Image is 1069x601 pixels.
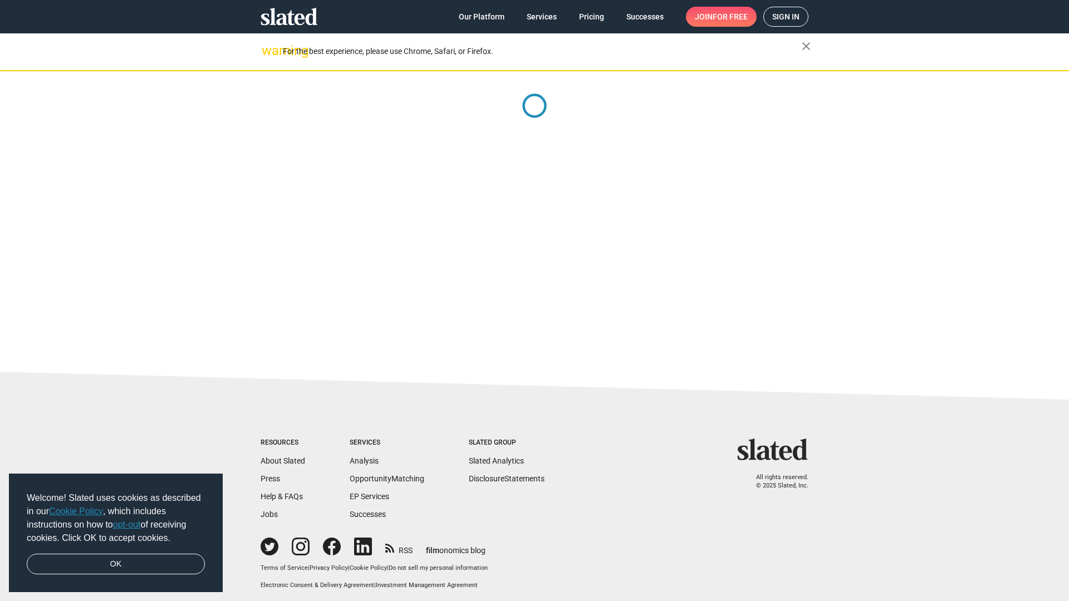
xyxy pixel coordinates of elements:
[626,7,664,27] span: Successes
[27,554,205,575] a: dismiss cookie message
[310,564,348,572] a: Privacy Policy
[350,492,389,501] a: EP Services
[763,7,808,27] a: Sign in
[261,439,305,447] div: Resources
[350,510,386,519] a: Successes
[713,7,748,27] span: for free
[426,536,486,556] a: filmonomics blog
[527,7,557,27] span: Services
[261,564,308,572] a: Terms of Service
[686,7,757,27] a: Joinfor free
[376,582,478,589] a: Investment Management Agreement
[387,564,389,572] span: |
[113,520,141,529] a: opt-out
[350,439,424,447] div: Services
[261,510,278,519] a: Jobs
[389,564,488,573] button: Do not sell my personal information
[579,7,604,27] span: Pricing
[518,7,566,27] a: Services
[308,564,310,572] span: |
[450,7,513,27] a: Our Platform
[348,564,350,572] span: |
[772,7,800,26] span: Sign in
[385,539,413,556] a: RSS
[695,7,748,27] span: Join
[570,7,613,27] a: Pricing
[283,44,802,59] div: For the best experience, please use Chrome, Safari, or Firefox.
[261,456,305,465] a: About Slated
[469,439,545,447] div: Slated Group
[261,492,303,501] a: Help & FAQs
[49,506,103,516] a: Cookie Policy
[9,474,223,593] div: cookieconsent
[350,456,379,465] a: Analysis
[27,491,205,545] span: Welcome! Slated uses cookies as described in our , which includes instructions on how to of recei...
[350,474,424,483] a: OpportunityMatching
[261,474,280,483] a: Press
[261,582,374,589] a: Electronic Consent & Delivery Agreement
[469,474,545,483] a: DisclosureStatements
[469,456,524,465] a: Slated Analytics
[617,7,673,27] a: Successes
[350,564,387,572] a: Cookie Policy
[374,582,376,589] span: |
[262,44,275,57] mat-icon: warning
[459,7,504,27] span: Our Platform
[744,474,808,490] p: All rights reserved. © 2025 Slated, Inc.
[800,40,813,53] mat-icon: close
[426,546,439,555] span: film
